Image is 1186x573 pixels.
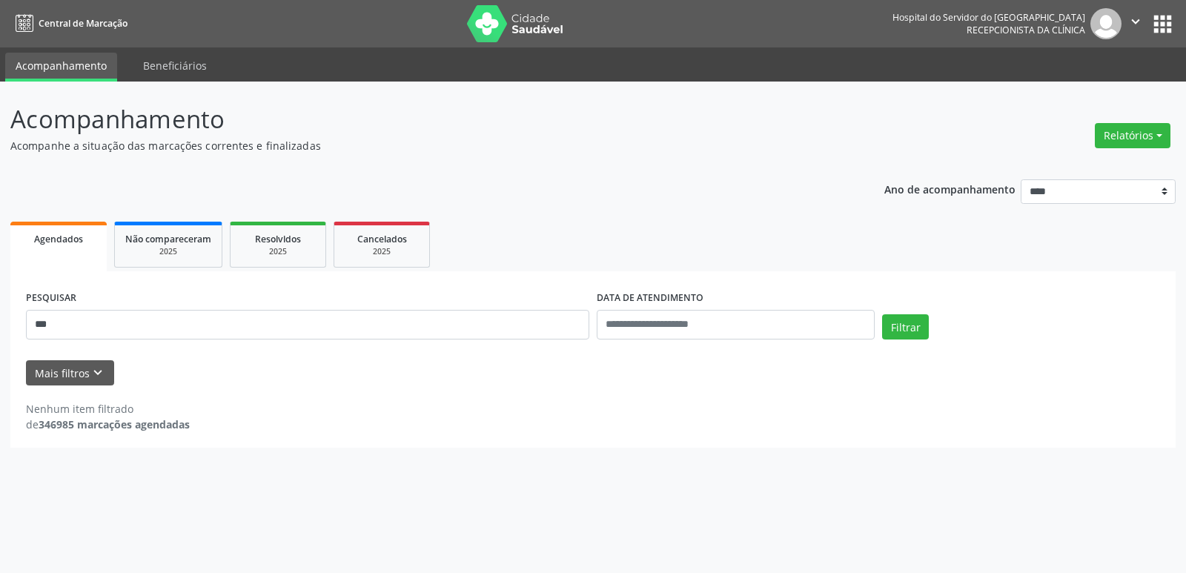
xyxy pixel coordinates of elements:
[10,101,826,138] p: Acompanhamento
[39,417,190,431] strong: 346985 marcações agendadas
[1095,123,1170,148] button: Relatórios
[26,360,114,386] button: Mais filtroskeyboard_arrow_down
[345,246,419,257] div: 2025
[1127,13,1144,30] i: 
[26,401,190,417] div: Nenhum item filtrado
[133,53,217,79] a: Beneficiários
[125,233,211,245] span: Não compareceram
[357,233,407,245] span: Cancelados
[967,24,1085,36] span: Recepcionista da clínica
[1122,8,1150,39] button: 
[10,11,127,36] a: Central de Marcação
[892,11,1085,24] div: Hospital do Servidor do [GEOGRAPHIC_DATA]
[1150,11,1176,37] button: apps
[884,179,1016,198] p: Ano de acompanhamento
[39,17,127,30] span: Central de Marcação
[597,287,703,310] label: DATA DE ATENDIMENTO
[125,246,211,257] div: 2025
[26,417,190,432] div: de
[34,233,83,245] span: Agendados
[882,314,929,340] button: Filtrar
[26,287,76,310] label: PESQUISAR
[90,365,106,381] i: keyboard_arrow_down
[1090,8,1122,39] img: img
[255,233,301,245] span: Resolvidos
[241,246,315,257] div: 2025
[10,138,826,153] p: Acompanhe a situação das marcações correntes e finalizadas
[5,53,117,82] a: Acompanhamento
